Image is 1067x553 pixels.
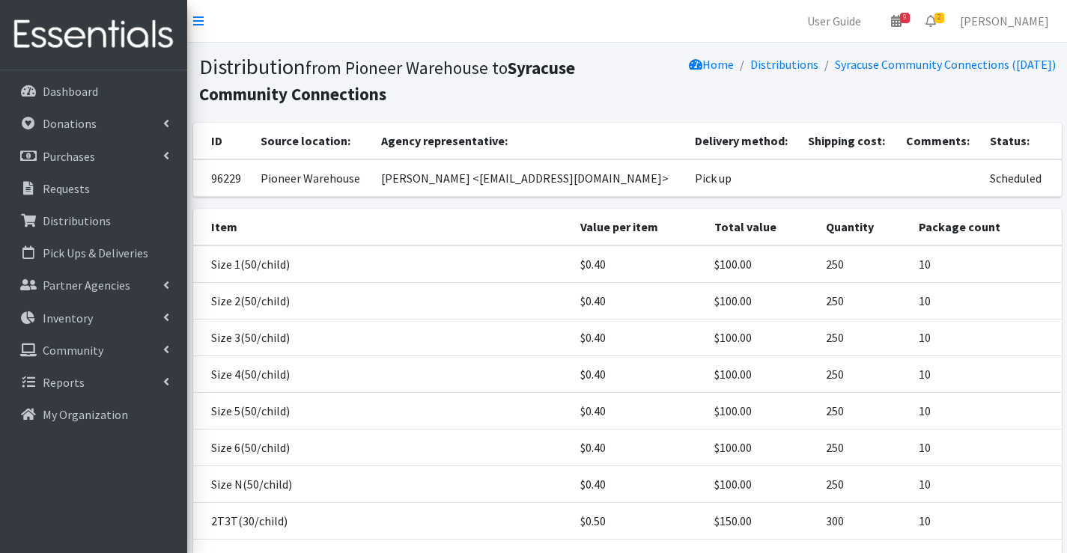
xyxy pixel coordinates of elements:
[571,283,705,320] td: $0.40
[910,466,1062,503] td: 10
[193,430,571,466] td: Size 6(50/child)
[705,466,818,503] td: $100.00
[948,6,1061,36] a: [PERSON_NAME]
[6,270,181,300] a: Partner Agencies
[43,84,98,99] p: Dashboard
[705,503,818,540] td: $150.00
[6,174,181,204] a: Requests
[689,57,734,72] a: Home
[199,57,575,105] small: from Pioneer Warehouse to
[705,430,818,466] td: $100.00
[799,123,896,159] th: Shipping cost:
[6,238,181,268] a: Pick Ups & Deliveries
[43,213,111,228] p: Distributions
[193,245,571,283] td: Size 1(50/child)
[43,116,97,131] p: Donations
[571,503,705,540] td: $0.50
[6,367,181,397] a: Reports
[571,356,705,393] td: $0.40
[6,206,181,236] a: Distributions
[571,320,705,356] td: $0.40
[43,278,130,293] p: Partner Agencies
[914,6,948,36] a: 2
[817,209,909,245] th: Quantity
[43,407,128,422] p: My Organization
[910,320,1062,356] td: 10
[199,57,575,105] b: Syracuse Community Connections
[705,283,818,320] td: $100.00
[571,393,705,430] td: $0.40
[252,159,372,197] td: Pioneer Warehouse
[817,393,909,430] td: 250
[910,430,1062,466] td: 10
[193,159,252,197] td: 96229
[705,320,818,356] td: $100.00
[6,141,181,171] a: Purchases
[817,283,909,320] td: 250
[193,466,571,503] td: Size N(50/child)
[817,430,909,466] td: 250
[43,181,90,196] p: Requests
[6,109,181,138] a: Donations
[193,356,571,393] td: Size 4(50/child)
[686,159,800,197] td: Pick up
[372,159,686,197] td: [PERSON_NAME] <[EMAIL_ADDRESS][DOMAIN_NAME]>
[817,466,909,503] td: 250
[897,123,981,159] th: Comments:
[900,13,910,23] span: 9
[193,209,571,245] th: Item
[193,283,571,320] td: Size 2(50/child)
[795,6,873,36] a: User Guide
[817,245,909,283] td: 250
[705,356,818,393] td: $100.00
[910,503,1062,540] td: 10
[6,10,181,60] img: HumanEssentials
[910,283,1062,320] td: 10
[571,209,705,245] th: Value per item
[910,356,1062,393] td: 10
[43,149,95,164] p: Purchases
[835,57,1056,72] a: Syracuse Community Connections ([DATE])
[372,123,686,159] th: Agency representative:
[193,503,571,540] td: 2T3T(30/child)
[571,245,705,283] td: $0.40
[193,393,571,430] td: Size 5(50/child)
[705,245,818,283] td: $100.00
[43,311,93,326] p: Inventory
[686,123,800,159] th: Delivery method:
[43,245,148,260] p: Pick Ups & Deliveries
[817,320,909,356] td: 250
[6,400,181,430] a: My Organization
[252,123,372,159] th: Source location:
[6,76,181,106] a: Dashboard
[43,375,85,390] p: Reports
[910,393,1062,430] td: 10
[981,123,1062,159] th: Status:
[879,6,914,36] a: 9
[981,159,1062,197] td: Scheduled
[817,356,909,393] td: 250
[571,466,705,503] td: $0.40
[193,320,571,356] td: Size 3(50/child)
[571,430,705,466] td: $0.40
[910,209,1062,245] th: Package count
[6,303,181,333] a: Inventory
[43,343,103,358] p: Community
[817,503,909,540] td: 300
[6,335,181,365] a: Community
[910,245,1062,283] td: 10
[193,123,252,159] th: ID
[705,393,818,430] td: $100.00
[705,209,818,245] th: Total value
[934,13,944,23] span: 2
[750,57,818,72] a: Distributions
[199,54,622,106] h1: Distribution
